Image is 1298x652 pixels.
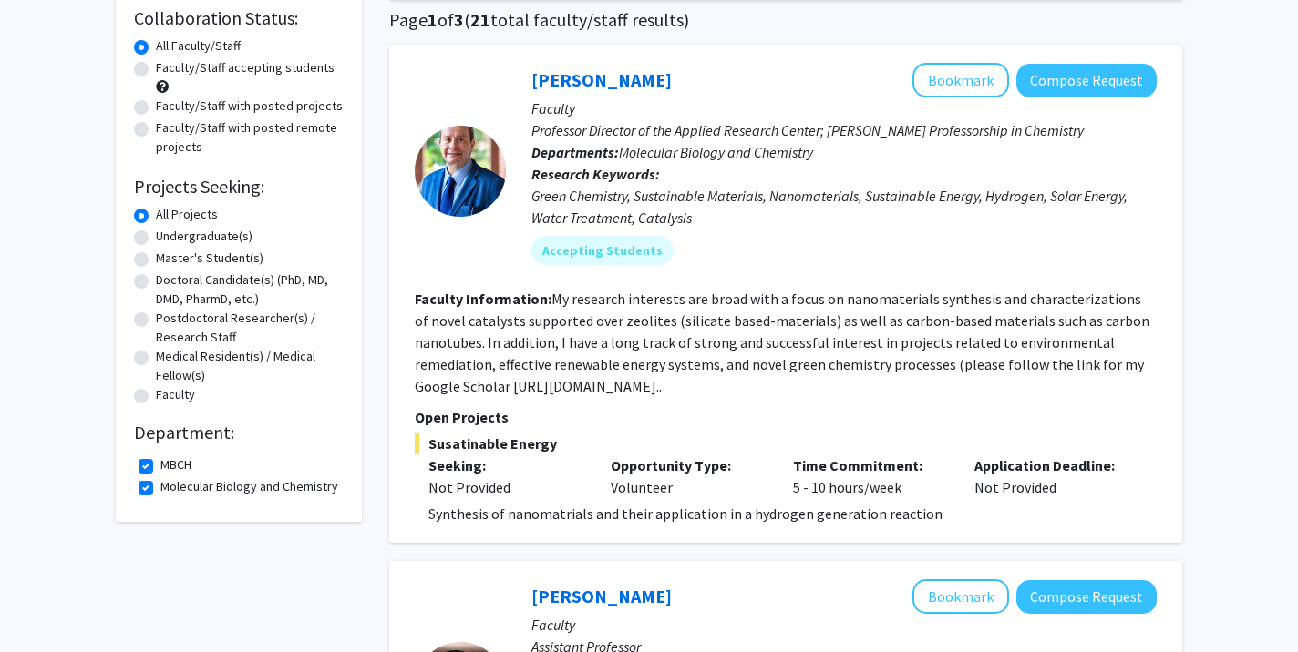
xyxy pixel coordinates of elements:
iframe: Chat [14,570,77,638]
b: Research Keywords: [531,165,660,183]
p: Time Commitment: [793,454,948,476]
label: All Projects [156,205,218,224]
label: Master's Student(s) [156,249,263,268]
button: Compose Request to Zidong Li [1016,580,1157,614]
p: Opportunity Type: [611,454,766,476]
button: Add Zidong Li to Bookmarks [912,579,1009,614]
p: Professor Director of the Applied Research Center; [PERSON_NAME] Professorship in Chemistry [531,119,1157,141]
p: Seeking: [428,454,583,476]
p: Faculty [531,614,1157,636]
div: 5 - 10 hours/week [779,454,962,498]
b: Faculty Information: [415,290,551,308]
p: Synthesis of nanomatrials and their application in a hydrogen generation reaction [428,503,1157,525]
p: Faculty [531,97,1157,119]
label: Postdoctoral Researcher(s) / Research Staff [156,309,344,347]
label: All Faculty/Staff [156,36,241,56]
span: 1 [428,8,438,31]
fg-read-more: My research interests are broad with a focus on nanomaterials synthesis and characterizations of ... [415,290,1149,395]
label: Doctoral Candidate(s) (PhD, MD, DMD, PharmD, etc.) [156,270,344,309]
div: Not Provided [428,476,583,498]
a: [PERSON_NAME] [531,585,672,607]
h2: Collaboration Status: [134,7,344,29]
label: Faculty/Staff with posted projects [156,97,343,116]
span: 21 [470,8,490,31]
button: Add Tarek Abdel-Fattah to Bookmarks [912,63,1009,97]
a: [PERSON_NAME] [531,68,672,91]
label: Molecular Biology and Chemistry [160,477,338,496]
label: Faculty/Staff with posted remote projects [156,118,344,157]
div: Volunteer [597,454,779,498]
p: Application Deadline: [974,454,1129,476]
label: Faculty/Staff accepting students [156,58,335,77]
h2: Department: [134,422,344,443]
mat-chip: Accepting Students [531,236,674,265]
div: Green Chemistry, Sustainable Materials, Nanomaterials, Sustainable Energy, Hydrogen, Solar Energy... [531,185,1157,229]
label: Undergraduate(s) [156,227,252,246]
div: Not Provided [961,454,1143,498]
h1: Page of ( total faculty/staff results) [389,9,1182,31]
b: Departments: [531,143,619,161]
span: Molecular Biology and Chemistry [619,143,813,161]
h2: Projects Seeking: [134,176,344,198]
p: Open Projects [415,406,1157,428]
span: Susatinable Energy [415,433,1157,454]
label: Medical Resident(s) / Medical Fellow(s) [156,347,344,385]
label: MBCH [160,455,191,474]
span: 3 [454,8,464,31]
button: Compose Request to Tarek Abdel-Fattah [1016,64,1157,97]
label: Faculty [156,385,195,404]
